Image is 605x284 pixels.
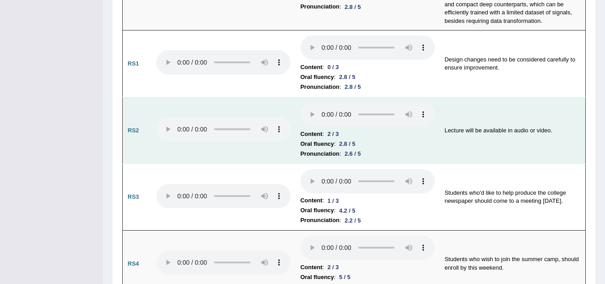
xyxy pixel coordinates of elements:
b: Pronunciation [300,149,339,159]
div: 2 / 3 [324,129,342,139]
b: Pronunciation [300,2,339,12]
b: Oral fluency [300,139,334,149]
b: Content [300,262,322,272]
div: 2.8 / 5 [335,139,359,149]
div: 5 / 5 [335,272,354,282]
b: Oral fluency [300,205,334,215]
td: Lecture will be available in audio or video. [440,97,586,164]
li: : [300,72,435,82]
b: Oral fluency [300,72,334,82]
b: Pronunciation [300,82,339,92]
div: 2.8 / 5 [341,82,365,92]
div: 2.8 / 5 [335,72,359,82]
li: : [300,82,435,92]
b: Content [300,62,322,72]
td: Design changes need to be considered carefully to ensure improvement. [440,31,586,97]
td: Students who'd like to help produce the college newspaper should come to a meeting [DATE]. [440,164,586,231]
div: 2 / 3 [324,262,342,272]
b: RS4 [128,260,139,267]
div: 2.6 / 5 [341,149,365,158]
li: : [300,149,435,159]
b: RS1 [128,60,139,67]
div: 4.2 / 5 [335,206,359,215]
div: 1 / 3 [324,196,342,205]
li: : [300,139,435,149]
b: RS3 [128,193,139,200]
div: 0 / 3 [324,62,342,72]
b: Oral fluency [300,272,334,282]
b: Content [300,196,322,205]
li: : [300,272,435,282]
li: : [300,2,435,12]
b: Pronunciation [300,215,339,225]
li: : [300,196,435,205]
b: RS2 [128,127,139,134]
li: : [300,262,435,272]
li: : [300,215,435,225]
div: 2.2 / 5 [341,216,365,225]
b: Content [300,129,322,139]
div: 2.8 / 5 [341,2,365,12]
li: : [300,129,435,139]
li: : [300,62,435,72]
li: : [300,205,435,215]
